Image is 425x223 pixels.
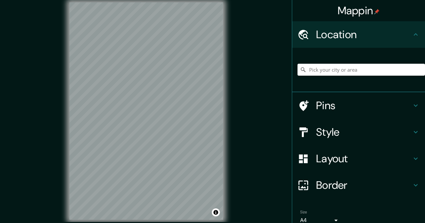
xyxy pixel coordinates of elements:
[316,28,412,41] h4: Location
[292,92,425,119] div: Pins
[292,21,425,48] div: Location
[212,208,220,216] button: Toggle attribution
[292,145,425,172] div: Layout
[316,99,412,112] h4: Pins
[300,209,307,215] label: Size
[374,9,380,14] img: pin-icon.png
[292,119,425,145] div: Style
[297,64,425,76] input: Pick your city or area
[338,4,380,17] h4: Mappin
[292,172,425,198] div: Border
[316,152,412,165] h4: Layout
[316,125,412,139] h4: Style
[366,197,418,216] iframe: Help widget launcher
[316,179,412,192] h4: Border
[69,2,223,220] canvas: Map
